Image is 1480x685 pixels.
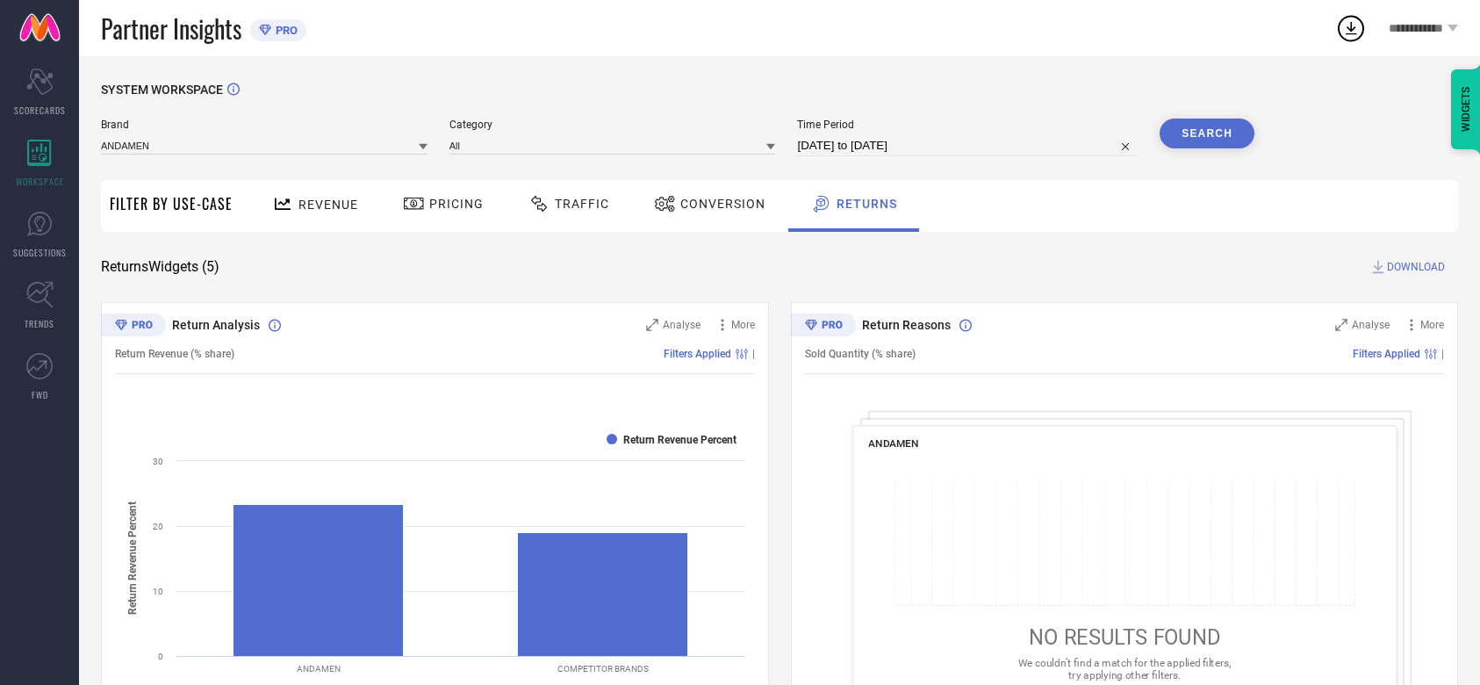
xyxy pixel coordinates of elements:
[797,135,1138,156] input: Select time period
[115,348,234,360] span: Return Revenue (% share)
[752,348,755,360] span: |
[153,587,163,596] text: 10
[101,11,241,47] span: Partner Insights
[557,664,649,674] text: COMPETITOR BRANDS
[158,652,163,661] text: 0
[623,434,736,446] text: Return Revenue Percent
[13,246,67,259] span: SUGGESTIONS
[1029,624,1220,649] span: NO RESULTS FOUND
[172,318,260,332] span: Return Analysis
[868,437,918,450] span: ANDAMEN
[298,198,358,212] span: Revenue
[126,501,139,615] tspan: Return Revenue Percent
[14,104,66,117] span: SCORECARDS
[555,197,609,211] span: Traffic
[862,318,951,332] span: Return Reasons
[797,119,1138,131] span: Time Period
[1335,319,1347,331] svg: Zoom
[837,197,897,211] span: Returns
[646,319,658,331] svg: Zoom
[1387,258,1445,276] span: DOWNLOAD
[663,319,700,331] span: Analyse
[429,197,484,211] span: Pricing
[805,348,916,360] span: Sold Quantity (% share)
[1353,348,1420,360] span: Filters Applied
[25,317,54,330] span: TRENDS
[1441,348,1444,360] span: |
[101,258,219,276] span: Returns Widgets ( 5 )
[101,83,223,97] span: SYSTEM WORKSPACE
[153,457,163,466] text: 30
[1352,319,1390,331] span: Analyse
[153,522,163,531] text: 20
[101,314,166,340] div: Premium
[731,319,755,331] span: More
[271,24,298,37] span: PRO
[664,348,731,360] span: Filters Applied
[16,175,64,188] span: WORKSPACE
[791,314,856,340] div: Premium
[1420,319,1444,331] span: More
[1018,657,1231,681] span: We couldn’t find a match for the applied filters, try applying other filters.
[32,388,48,401] span: FWD
[680,197,765,211] span: Conversion
[1160,119,1254,148] button: Search
[449,119,776,131] span: Category
[1335,12,1367,44] div: Open download list
[297,664,341,674] text: ANDAMEN
[101,119,427,131] span: Brand
[110,193,233,214] span: Filter By Use-Case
